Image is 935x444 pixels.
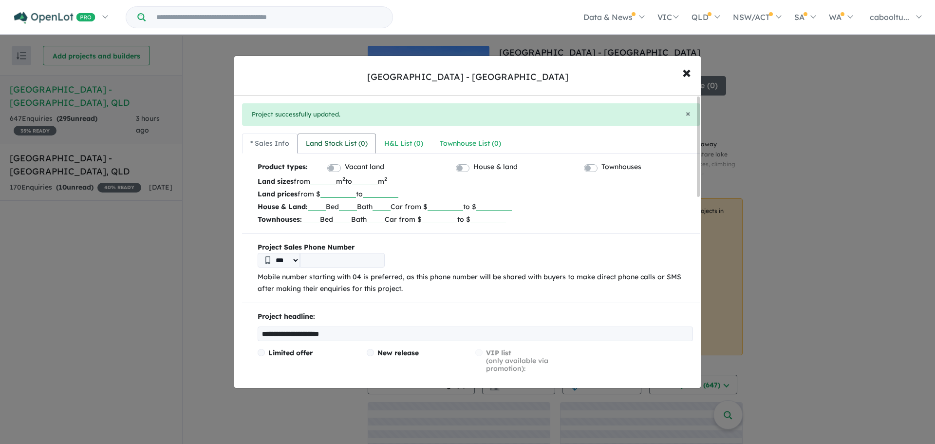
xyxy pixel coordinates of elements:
[148,7,391,28] input: Try estate name, suburb, builder or developer
[258,215,302,224] b: Townhouses:
[258,202,308,211] b: House & Land:
[258,190,298,198] b: Land prices
[686,109,691,118] button: Close
[250,138,289,150] div: * Sales Info
[473,161,518,173] label: House & land
[258,213,693,226] p: Bed Bath Car from $ to $
[265,256,270,264] img: Phone icon
[384,175,387,182] sup: 2
[601,161,641,173] label: Townhouses
[268,348,313,357] span: Limited offer
[682,61,691,82] span: ×
[686,108,691,119] span: ×
[367,71,568,83] div: [GEOGRAPHIC_DATA] - [GEOGRAPHIC_DATA]
[377,348,419,357] span: New release
[258,175,693,188] p: from m to m
[258,161,308,174] b: Product types:
[258,188,693,200] p: from $ to
[440,138,501,150] div: Townhouse List ( 0 )
[306,138,368,150] div: Land Stock List ( 0 )
[870,12,909,22] span: cabooltu...
[384,138,423,150] div: H&L List ( 0 )
[242,103,700,126] div: Project successfully updated.
[258,271,693,295] p: Mobile number starting with 04 is preferred, as this phone number will be shared with buyers to m...
[342,175,345,182] sup: 2
[258,242,693,253] b: Project Sales Phone Number
[345,161,384,173] label: Vacant land
[258,200,693,213] p: Bed Bath Car from $ to $
[258,177,294,186] b: Land sizes
[258,311,693,323] p: Project headline:
[14,12,95,24] img: Openlot PRO Logo White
